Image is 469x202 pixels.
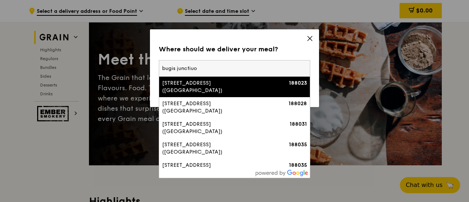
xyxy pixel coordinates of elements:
[289,162,307,168] strong: 188035
[162,121,271,135] div: [STREET_ADDRESS] ([GEOGRAPHIC_DATA])
[289,100,307,107] strong: 188028
[290,121,307,127] strong: 188031
[289,80,307,86] strong: 188023
[162,141,271,156] div: [STREET_ADDRESS] ([GEOGRAPHIC_DATA])
[255,170,308,176] img: powered-by-google.60e8a832.png
[159,44,310,54] div: Where should we deliver your meal?
[162,162,271,176] div: [STREET_ADDRESS] ([GEOGRAPHIC_DATA])
[162,100,271,115] div: [STREET_ADDRESS] ([GEOGRAPHIC_DATA])
[162,80,271,94] div: [STREET_ADDRESS] ([GEOGRAPHIC_DATA])
[289,142,307,148] strong: 188035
